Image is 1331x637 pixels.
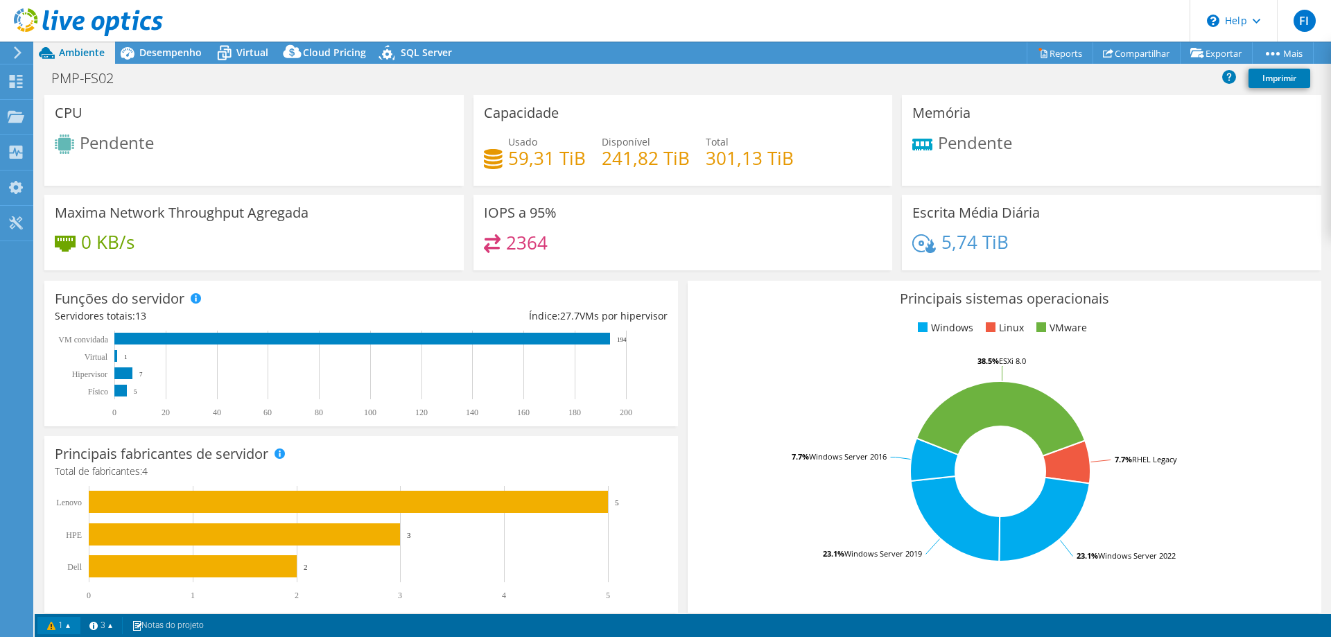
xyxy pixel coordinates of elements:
[698,291,1311,306] h3: Principais sistemas operacionais
[401,46,452,59] span: SQL Server
[56,498,82,507] text: Lenovo
[844,548,922,559] tspan: Windows Server 2019
[415,408,428,417] text: 120
[55,308,361,324] div: Servidores totais:
[484,205,557,220] h3: IOPS a 95%
[1033,320,1087,335] li: VMware
[1098,550,1176,561] tspan: Windows Server 2022
[982,320,1024,335] li: Linux
[55,105,82,121] h3: CPU
[568,408,581,417] text: 180
[938,131,1012,154] span: Pendente
[620,408,632,417] text: 200
[85,352,108,362] text: Virtual
[55,291,184,306] h3: Funções do servidor
[1207,15,1219,27] svg: \n
[139,46,202,59] span: Desempenho
[1027,42,1093,64] a: Reports
[55,464,668,479] h4: Total de fabricantes:
[80,131,154,154] span: Pendente
[122,617,214,634] a: Notas do projeto
[295,591,299,600] text: 2
[912,105,971,121] h3: Memória
[1180,42,1253,64] a: Exportar
[508,135,537,148] span: Usado
[1093,42,1181,64] a: Compartilhar
[59,46,105,59] span: Ambiente
[67,562,82,572] text: Dell
[602,150,690,166] h4: 241,82 TiB
[466,408,478,417] text: 140
[502,591,506,600] text: 4
[914,320,973,335] li: Windows
[81,234,134,250] h4: 0 KB/s
[999,356,1026,366] tspan: ESXi 8.0
[602,135,650,148] span: Disponível
[1294,10,1316,32] span: FI
[361,308,668,324] div: Índice: VMs por hipervisor
[706,135,729,148] span: Total
[560,309,580,322] span: 27.7
[303,46,366,59] span: Cloud Pricing
[55,205,308,220] h3: Maxima Network Throughput Agregada
[135,309,146,322] span: 13
[706,150,794,166] h4: 301,13 TiB
[72,369,107,379] text: Hipervisor
[1249,69,1310,88] a: Imprimir
[142,464,148,478] span: 4
[823,548,844,559] tspan: 23.1%
[977,356,999,366] tspan: 38.5%
[66,530,82,540] text: HPE
[606,591,610,600] text: 5
[191,591,195,600] text: 1
[1077,550,1098,561] tspan: 23.1%
[315,408,323,417] text: 80
[407,531,411,539] text: 3
[213,408,221,417] text: 40
[398,591,402,600] text: 3
[506,235,548,250] h4: 2364
[236,46,268,59] span: Virtual
[508,150,586,166] h4: 59,31 TiB
[792,451,809,462] tspan: 7.7%
[1252,42,1314,64] a: Mais
[617,336,627,343] text: 194
[1115,454,1132,464] tspan: 7.7%
[45,71,135,86] h1: PMP-FS02
[134,388,137,395] text: 5
[88,387,108,396] tspan: Físico
[809,451,887,462] tspan: Windows Server 2016
[364,408,376,417] text: 100
[941,234,1009,250] h4: 5,74 TiB
[37,617,80,634] a: 1
[139,371,143,378] text: 7
[124,354,128,360] text: 1
[1132,454,1177,464] tspan: RHEL Legacy
[87,591,91,600] text: 0
[304,563,308,571] text: 2
[55,446,268,462] h3: Principais fabricantes de servidor
[263,408,272,417] text: 60
[615,498,619,507] text: 5
[484,105,559,121] h3: Capacidade
[912,205,1040,220] h3: Escrita Média Diária
[80,617,123,634] a: 3
[58,335,108,344] text: VM convidada
[162,408,170,417] text: 20
[112,408,116,417] text: 0
[517,408,530,417] text: 160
